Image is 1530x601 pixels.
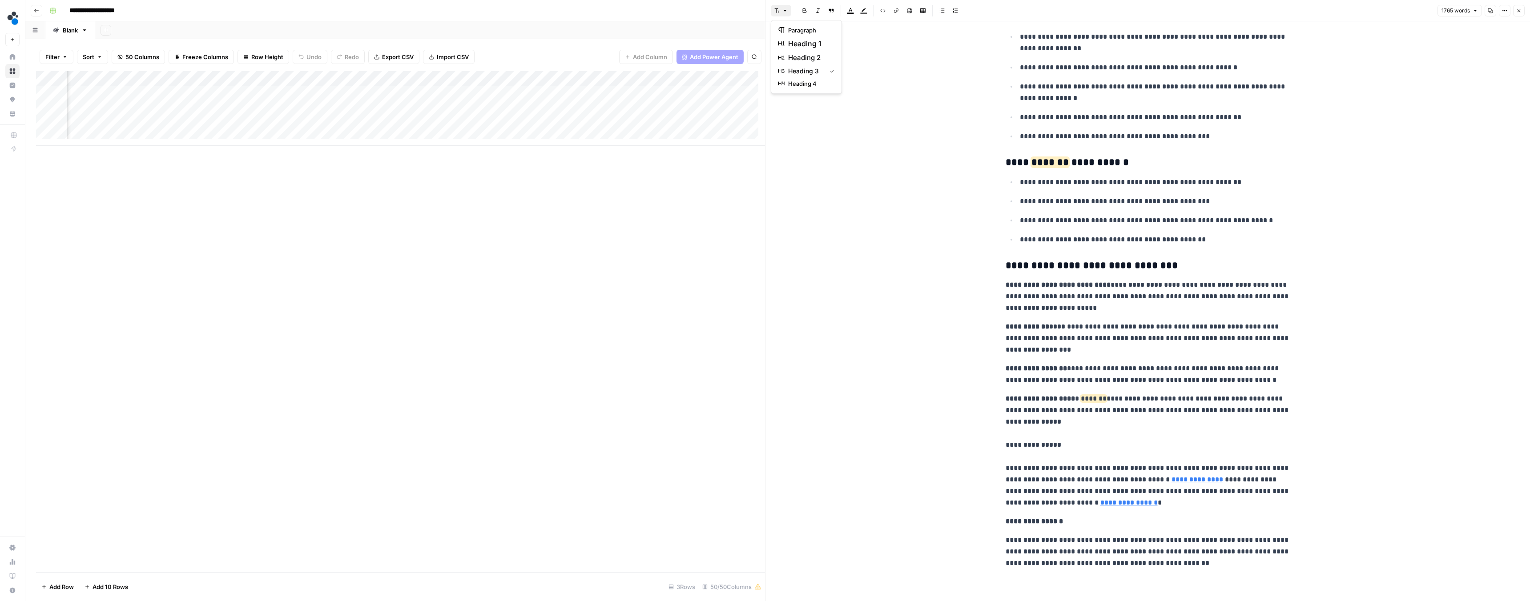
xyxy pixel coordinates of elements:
[63,26,78,35] div: Blank
[36,580,79,594] button: Add Row
[331,50,365,64] button: Redo
[49,582,74,591] span: Add Row
[788,79,831,88] span: heading 4
[293,50,327,64] button: Undo
[633,52,667,61] span: Add Column
[1437,5,1482,16] button: 1765 words
[5,78,20,92] a: Insights
[5,555,20,569] a: Usage
[788,38,831,49] span: heading 1
[77,50,108,64] button: Sort
[45,52,60,61] span: Filter
[93,582,128,591] span: Add 10 Rows
[619,50,673,64] button: Add Column
[5,107,20,121] a: Your Data
[5,92,20,107] a: Opportunities
[112,50,165,64] button: 50 Columns
[690,52,738,61] span: Add Power Agent
[5,10,21,26] img: spot.ai Logo
[125,52,159,61] span: 50 Columns
[83,52,94,61] span: Sort
[251,52,283,61] span: Row Height
[5,541,20,555] a: Settings
[169,50,234,64] button: Freeze Columns
[5,7,20,29] button: Workspace: spot.ai
[699,580,765,594] div: 50/50 Columns
[788,26,831,35] span: paragraph
[676,50,744,64] button: Add Power Agent
[1441,7,1470,15] span: 1765 words
[665,580,699,594] div: 3 Rows
[306,52,322,61] span: Undo
[182,52,228,61] span: Freeze Columns
[368,50,419,64] button: Export CSV
[788,52,831,63] span: heading 2
[5,50,20,64] a: Home
[40,50,73,64] button: Filter
[437,52,469,61] span: Import CSV
[238,50,289,64] button: Row Height
[45,21,95,39] a: Blank
[79,580,133,594] button: Add 10 Rows
[788,67,823,76] span: heading 3
[5,569,20,583] a: Learning Hub
[5,583,20,597] button: Help + Support
[345,52,359,61] span: Redo
[5,64,20,78] a: Browse
[382,52,414,61] span: Export CSV
[423,50,475,64] button: Import CSV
